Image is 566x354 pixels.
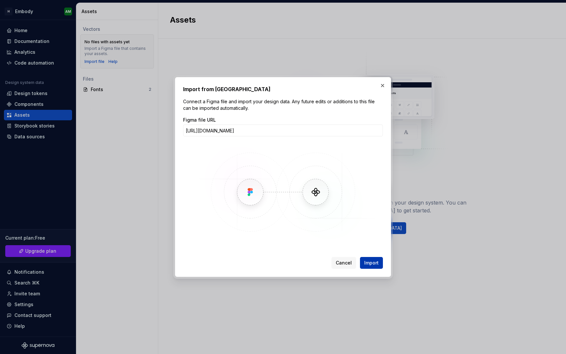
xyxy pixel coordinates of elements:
[183,85,383,93] h2: Import from [GEOGRAPHIC_DATA]
[183,98,383,111] p: Connect a Figma file and import your design data. Any future edits or additions to this file can ...
[360,257,383,269] button: Import
[331,257,356,269] button: Cancel
[336,260,352,266] span: Cancel
[183,125,383,136] input: https://figma.com/file/...
[364,260,379,266] span: Import
[183,117,216,123] label: Figma file URL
